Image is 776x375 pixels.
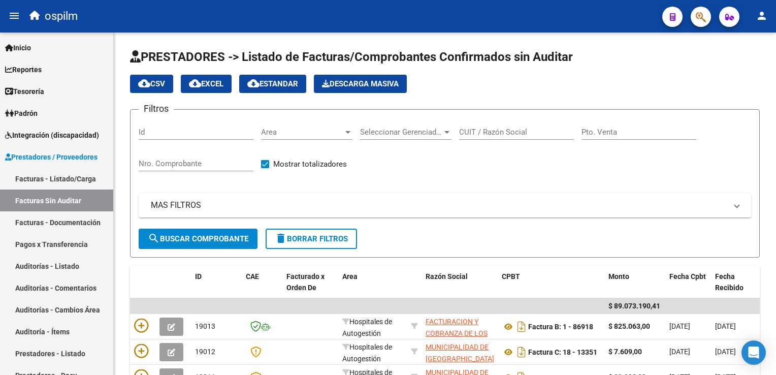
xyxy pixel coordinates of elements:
[148,234,248,243] span: Buscar Comprobante
[130,75,173,93] button: CSV
[608,302,660,310] span: $ 89.073.190,41
[741,340,766,365] div: Open Intercom Messenger
[139,229,257,249] button: Buscar Comprobante
[715,322,736,330] span: [DATE]
[756,10,768,22] mat-icon: person
[342,318,392,337] span: Hospitales de Autogestión
[286,272,325,292] span: Facturado x Orden De
[261,128,343,137] span: Area
[426,318,488,360] span: FACTURACION Y COBRANZA DE LOS EFECTORES PUBLICOS S.E.
[360,128,442,137] span: Seleccionar Gerenciador
[246,272,259,280] span: CAE
[5,108,38,119] span: Padrón
[130,50,573,64] span: PRESTADORES -> Listado de Facturas/Comprobantes Confirmados sin Auditar
[711,266,757,310] datatable-header-cell: Fecha Recibido
[314,75,407,93] app-download-masive: Descarga masiva de comprobantes (adjuntos)
[148,232,160,244] mat-icon: search
[669,348,690,356] span: [DATE]
[247,77,260,89] mat-icon: cloud_download
[5,86,44,97] span: Tesorería
[515,319,528,335] i: Descargar documento
[604,266,665,310] datatable-header-cell: Monto
[138,77,150,89] mat-icon: cloud_download
[528,323,593,331] strong: Factura B: 1 - 86918
[282,266,338,310] datatable-header-cell: Facturado x Orden De
[5,64,42,75] span: Reportes
[139,102,174,116] h3: Filtros
[191,266,242,310] datatable-header-cell: ID
[5,151,98,163] span: Prestadores / Proveedores
[342,272,358,280] span: Area
[669,272,706,280] span: Fecha Cpbt
[498,266,604,310] datatable-header-cell: CPBT
[528,348,597,356] strong: Factura C: 18 - 13351
[422,266,498,310] datatable-header-cell: Razón Social
[5,42,31,53] span: Inicio
[239,75,306,93] button: Estandar
[426,341,494,363] div: 30681615322
[608,272,629,280] span: Monto
[195,348,215,356] span: 19012
[189,77,201,89] mat-icon: cloud_download
[138,79,165,88] span: CSV
[502,272,520,280] span: CPBT
[151,200,727,211] mat-panel-title: MAS FILTROS
[195,272,202,280] span: ID
[139,193,751,217] mat-expansion-panel-header: MAS FILTROS
[275,232,287,244] mat-icon: delete
[342,343,392,363] span: Hospitales de Autogestión
[5,130,99,141] span: Integración (discapacidad)
[608,322,650,330] strong: $ 825.063,00
[314,75,407,93] button: Descarga Masiva
[665,266,711,310] datatable-header-cell: Fecha Cpbt
[715,272,743,292] span: Fecha Recibido
[515,344,528,360] i: Descargar documento
[189,79,223,88] span: EXCEL
[426,343,494,374] span: MUNICIPALIDAD DE [GEOGRAPHIC_DATA] ARGENTINAS
[669,322,690,330] span: [DATE]
[45,5,78,27] span: ospilm
[181,75,232,93] button: EXCEL
[275,234,348,243] span: Borrar Filtros
[8,10,20,22] mat-icon: menu
[338,266,407,310] datatable-header-cell: Area
[195,322,215,330] span: 19013
[322,79,399,88] span: Descarga Masiva
[266,229,357,249] button: Borrar Filtros
[273,158,347,170] span: Mostrar totalizadores
[247,79,298,88] span: Estandar
[426,316,494,337] div: 30715497456
[608,348,642,356] strong: $ 7.609,00
[715,348,736,356] span: [DATE]
[426,272,468,280] span: Razón Social
[242,266,282,310] datatable-header-cell: CAE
